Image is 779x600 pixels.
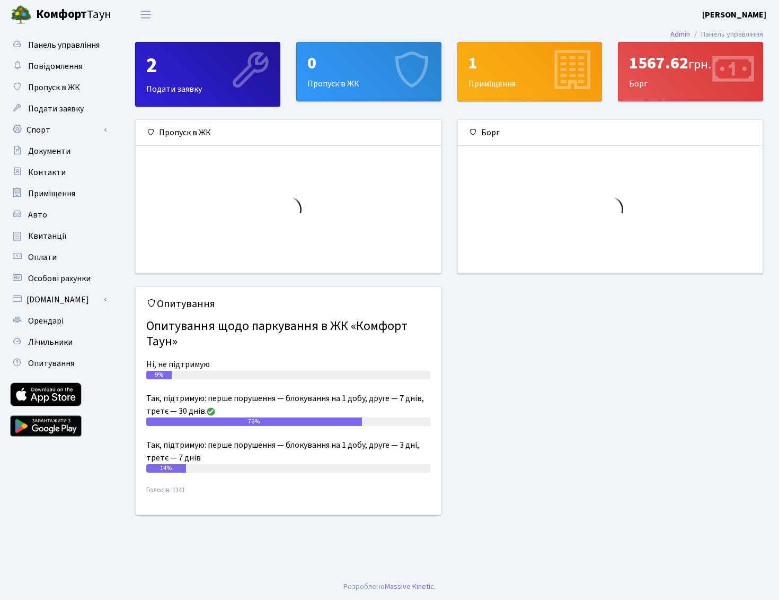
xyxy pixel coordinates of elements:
[5,98,111,119] a: Подати заявку
[146,392,430,418] div: Так, підтримую: перше порушення — блокування на 1 добу, друге — 7 днів, третє — 30 днів.
[28,251,57,263] span: Оплати
[146,315,430,354] h4: Опитування щодо паркування в ЖК «Комфорт Таун»
[146,485,430,504] small: Голосів: 1141
[629,53,752,73] div: 1567.62
[5,119,111,141] a: Спорт
[28,167,66,178] span: Контакти
[343,581,436,593] div: Розроблено .
[5,310,111,332] a: Орендарі
[5,225,111,247] a: Квитанції
[307,53,430,73] div: 0
[458,42,602,101] div: Приміщення
[146,418,362,426] div: 76%
[36,6,111,24] span: Таун
[297,42,441,101] div: Пропуск в ЖК
[5,56,111,77] a: Повідомлення
[5,141,111,162] a: Документи
[5,247,111,268] a: Оплати
[146,53,269,79] div: 2
[136,120,441,146] div: Пропуск в ЖК
[28,60,82,72] span: Повідомлення
[5,268,111,289] a: Особові рахунки
[702,9,766,21] b: [PERSON_NAME]
[28,39,100,51] span: Панель управління
[5,34,111,56] a: Панель управління
[688,55,711,74] span: грн.
[702,8,766,21] a: [PERSON_NAME]
[28,145,70,157] span: Документи
[385,581,434,592] a: Massive Kinetic
[28,103,84,115] span: Подати заявку
[146,439,430,464] div: Так, підтримую: перше порушення — блокування на 1 добу, друге — 3 дні, третє — 7 днів
[136,42,280,106] div: Подати заявку
[28,209,47,221] span: Авто
[28,315,64,327] span: Орендарі
[28,273,91,284] span: Особові рахунки
[690,29,763,40] li: Панель управління
[28,358,74,369] span: Опитування
[654,23,779,46] nav: breadcrumb
[5,204,111,225] a: Авто
[458,120,763,146] div: Борг
[146,298,430,310] h5: Опитування
[146,371,172,379] div: 9%
[36,6,87,23] b: Комфорт
[28,336,73,348] span: Лічильники
[146,358,430,371] div: Ні, не підтримую
[5,77,111,98] a: Пропуск в ЖК
[5,289,111,310] a: [DOMAIN_NAME]
[28,188,75,199] span: Приміщення
[146,464,186,473] div: 14%
[135,42,280,107] a: 2Подати заявку
[618,42,763,101] div: Борг
[28,230,67,242] span: Квитанції
[5,353,111,374] a: Опитування
[296,42,441,101] a: 0Пропуск в ЖК
[5,332,111,353] a: Лічильники
[11,4,32,25] img: logo.png
[468,53,591,73] div: 1
[5,183,111,204] a: Приміщення
[5,162,111,183] a: Контакти
[457,42,603,101] a: 1Приміщення
[670,29,690,40] a: Admin
[28,82,80,93] span: Пропуск в ЖК
[132,6,159,23] button: Переключити навігацію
